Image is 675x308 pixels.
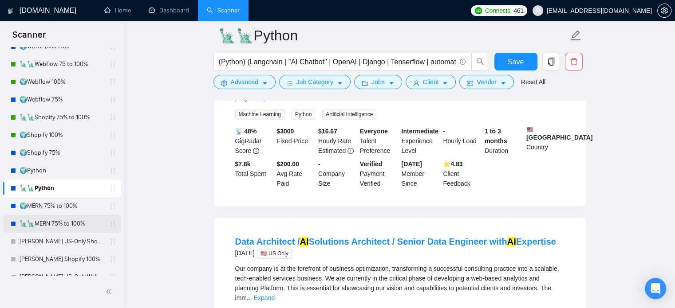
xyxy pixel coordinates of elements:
span: Job Category [296,77,333,87]
div: Member Since [400,159,442,188]
b: - [318,160,320,168]
span: caret-down [388,80,395,86]
span: user [535,8,541,14]
span: holder [109,132,116,139]
a: 🗽🗽Shopify 75% to 100% [20,109,104,126]
span: 🇺🇸 US Only [257,249,292,258]
span: 461 [513,6,523,16]
a: 🌍Shopify 100% [20,126,104,144]
span: info-circle [460,59,466,65]
span: folder [362,80,368,86]
span: edit [570,30,581,41]
button: Save [494,53,537,70]
a: 🌍Webflow 100% [20,73,104,91]
b: $ 16.67 [318,128,337,135]
button: delete [565,53,583,70]
b: - [443,128,445,135]
a: 🗽🗽Python [20,179,104,197]
span: setting [221,80,227,86]
div: Company Size [316,159,358,188]
button: settingAdvancedcaret-down [213,75,276,89]
span: Estimated [318,147,346,154]
img: logo [8,4,14,18]
mark: AI [507,237,516,246]
span: holder [109,256,116,263]
span: user [413,80,419,86]
span: Artificial Intelligence [322,109,376,119]
mark: AI [300,237,308,246]
a: 🗽🗽MERN 75% to 100% [20,215,104,233]
b: [GEOGRAPHIC_DATA] [526,126,593,141]
span: holder [109,61,116,68]
span: holder [109,114,116,121]
a: 🌍Webflow 75% [20,91,104,109]
button: idcardVendorcaret-down [459,75,513,89]
a: [PERSON_NAME] Shopify 100% [20,250,104,268]
span: search [472,58,489,66]
button: barsJob Categorycaret-down [279,75,351,89]
span: Save [508,56,524,67]
a: Reset All [521,77,545,87]
span: caret-down [337,80,343,86]
div: Experience Level [400,126,442,156]
b: $200.00 [276,160,299,168]
a: [PERSON_NAME] US-Only Webflow [20,268,104,286]
span: Client [423,77,439,87]
b: 📡 48% [235,128,257,135]
span: bars [287,80,293,86]
b: 1 to 3 months [485,128,507,144]
span: double-left [106,287,114,296]
div: Duration [483,126,525,156]
div: Country [525,126,566,156]
span: Python [292,109,315,119]
span: holder [109,96,116,103]
input: Scanner name... [218,24,568,47]
a: Expand [254,294,275,301]
a: Data Architect /AISolutions Architect / Senior Data Engineer withAIExpertise [235,237,556,246]
div: Avg Rate Paid [275,159,316,188]
span: holder [109,167,116,174]
span: holder [109,149,116,156]
a: setting [657,7,671,14]
a: searchScanner [207,7,240,14]
input: Search Freelance Jobs... [219,56,456,67]
span: exclamation-circle [347,148,354,154]
button: copy [542,53,560,70]
div: Payment Verified [358,159,400,188]
span: delete [565,58,582,66]
span: holder [109,185,116,192]
div: Hourly Rate [316,126,358,156]
span: info-circle [253,148,259,154]
b: Verified [360,160,383,168]
img: upwork-logo.png [475,7,482,14]
a: 🗽🗽Webflow 75 to 100% [20,55,104,73]
span: Machine Learning [235,109,284,119]
span: Jobs [371,77,385,87]
span: holder [109,273,116,281]
b: $ 3000 [276,128,294,135]
div: Total Spent [233,159,275,188]
span: copy [543,58,560,66]
a: homeHome [104,7,131,14]
a: 🌍MERN 75% to 100% [20,197,104,215]
a: 🌍Shopify 75% [20,144,104,162]
span: caret-down [262,80,268,86]
b: Everyone [360,128,388,135]
div: Client Feedback [441,159,483,188]
div: Talent Preference [358,126,400,156]
span: holder [109,238,116,245]
span: Vendor [477,77,496,87]
span: Connects: [485,6,512,16]
a: 🌍Python [20,162,104,179]
span: idcard [467,80,473,86]
b: ⭐️ 4.83 [443,160,462,168]
div: Hourly Load [441,126,483,156]
a: [PERSON_NAME] US-Only Shopify 100% [20,233,104,250]
b: [DATE] [402,160,422,168]
div: Open Intercom Messenger [645,278,666,299]
img: 🇺🇸 [527,126,533,133]
span: ... [247,294,252,301]
button: userClientcaret-down [406,75,456,89]
span: Scanner [5,28,53,47]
